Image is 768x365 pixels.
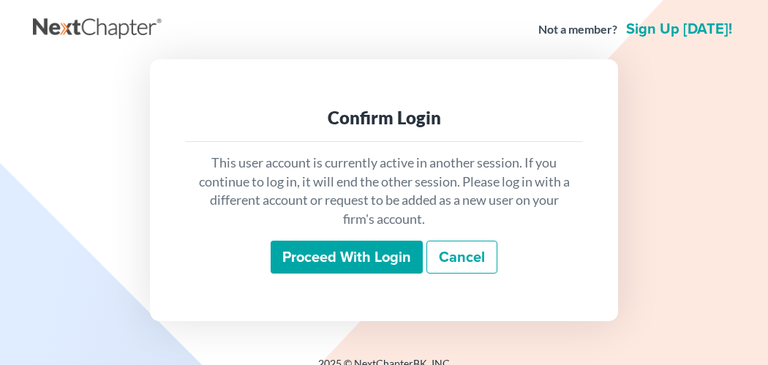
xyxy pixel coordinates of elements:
[623,22,735,37] a: Sign up [DATE]!
[271,241,423,274] input: Proceed with login
[197,106,571,129] div: Confirm Login
[426,241,497,274] a: Cancel
[197,154,571,229] p: This user account is currently active in another session. If you continue to log in, it will end ...
[538,21,617,38] strong: Not a member?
